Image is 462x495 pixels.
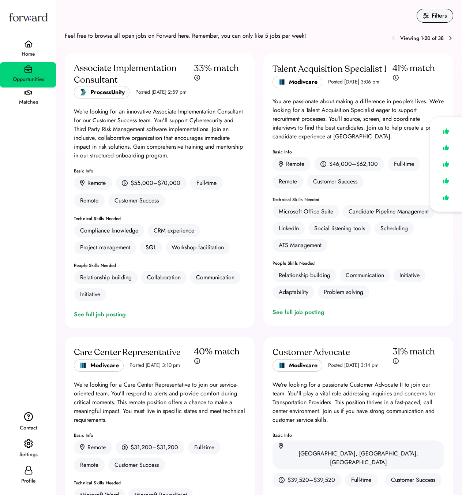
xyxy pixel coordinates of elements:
[441,175,451,186] img: like.svg
[74,216,245,221] div: Technical Skills Needed
[273,380,444,424] div: We’re looking for a passionate Customer Advocate II to join our team. You'll play a vital role ad...
[279,288,308,297] div: Adaptability
[273,97,444,141] div: You are passionate about making a difference in people's lives. We’re looking for a Talent Acquis...
[289,78,318,86] div: Modivcare
[400,34,444,42] div: Viewing 1-20 of 38
[328,78,379,86] div: Posted [DATE] 3:06 pm
[108,458,165,472] div: Customer Success
[194,63,239,74] div: 33% match
[273,347,350,358] div: Customer Advocate
[385,473,442,487] div: Customer Success
[74,263,245,268] div: People Skills Needed
[24,439,33,449] img: settings.svg
[80,444,84,450] img: location.svg
[1,98,56,107] div: Matches
[288,476,335,484] div: $39,520–$39,520
[328,362,379,369] div: Posted [DATE] 3:14 pm
[74,380,245,424] div: We’re looking for a Care Center Representative to join our service-oriented team. You’ll respond ...
[273,308,327,317] a: See full job posting
[122,444,128,451] img: money.svg
[131,443,178,452] div: $31,200–$31,200
[432,11,447,20] div: Filters
[131,179,180,187] div: $55,000–$70,000
[74,169,245,173] div: Basic Info
[90,361,119,370] div: Modivcare
[1,450,56,459] div: Settings
[277,78,286,86] img: modivcare_logo.jpeg
[80,290,100,299] div: Initiative
[314,224,365,233] div: Social listening tools
[74,347,181,358] div: Care Center Representative
[307,175,364,189] div: Customer Success
[388,157,420,171] div: Full-time
[423,13,429,19] img: filters.svg
[188,440,221,454] div: Full-time
[392,358,399,365] img: info.svg
[279,443,283,449] img: location.svg
[79,361,87,370] img: modivcare_logo.jpeg
[146,243,156,252] div: SQL
[24,40,33,48] img: home.svg
[80,273,132,282] div: Relationship building
[380,224,408,233] div: Scheduling
[87,443,106,452] div: Remote
[279,477,285,483] img: money.svg
[194,74,200,81] img: info.svg
[194,358,200,365] img: info.svg
[349,207,429,216] div: Candidate Pipeline Management
[279,161,283,167] img: location.svg
[25,90,32,96] img: handshake.svg
[147,273,181,282] div: Collaboration
[279,271,330,280] div: Relationship building
[80,180,84,186] img: location.svg
[74,194,105,208] div: Remote
[172,243,224,252] div: Workshop facilitation
[346,271,384,280] div: Communication
[273,261,444,265] div: People Skills Needed
[74,63,194,86] div: Associate Implementation Consultant
[154,226,194,235] div: CRM experience
[279,207,333,216] div: Microsoft Office Suite
[273,197,444,202] div: Technical Skills Needed
[279,224,299,233] div: LinkedIn
[273,433,444,438] div: Basic Info
[392,63,435,74] div: 41% match
[273,63,387,75] div: Talent Acquisition Specialist I
[74,310,129,319] a: See full job posting
[74,458,105,472] div: Remote
[108,194,165,208] div: Customer Success
[441,192,451,203] img: like.svg
[74,481,245,485] div: Technical Skills Needed
[129,362,180,369] div: Posted [DATE] 3:10 pm
[24,412,33,421] img: contact.svg
[345,473,378,487] div: Full-time
[392,74,399,81] img: info.svg
[1,50,56,59] div: Home
[90,88,125,97] div: ProcessUnity
[399,271,420,280] div: Initiative
[279,449,438,467] div: [GEOGRAPHIC_DATA], [GEOGRAPHIC_DATA], [GEOGRAPHIC_DATA]
[273,175,303,189] div: Remote
[79,88,87,97] img: processunity_logo.jpeg
[122,180,128,186] img: money.svg
[65,31,306,40] div: Feel free to browse all open jobs on Forward here. Remember, you can only like 5 jobs per week!
[80,243,130,252] div: Project management
[80,226,138,235] div: Compliance knowledge
[74,433,245,438] div: Basic Info
[441,142,451,153] img: like.svg
[289,361,318,370] div: Modivcare
[324,288,363,297] div: Problem solving
[194,346,240,358] div: 40% match
[286,160,304,168] div: Remote
[135,89,187,96] div: Posted [DATE] 2:59 pm
[7,6,49,28] img: Forward logo
[196,273,234,282] div: Communication
[320,161,326,167] img: money.svg
[277,361,286,370] img: modivcare_logo.jpeg
[329,160,378,168] div: $46,000–$62,100
[441,126,451,137] img: like.svg
[74,107,245,160] div: We’re looking for an innovative Associate Implementation Consultant for our Customer Success team...
[1,424,56,432] div: Contact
